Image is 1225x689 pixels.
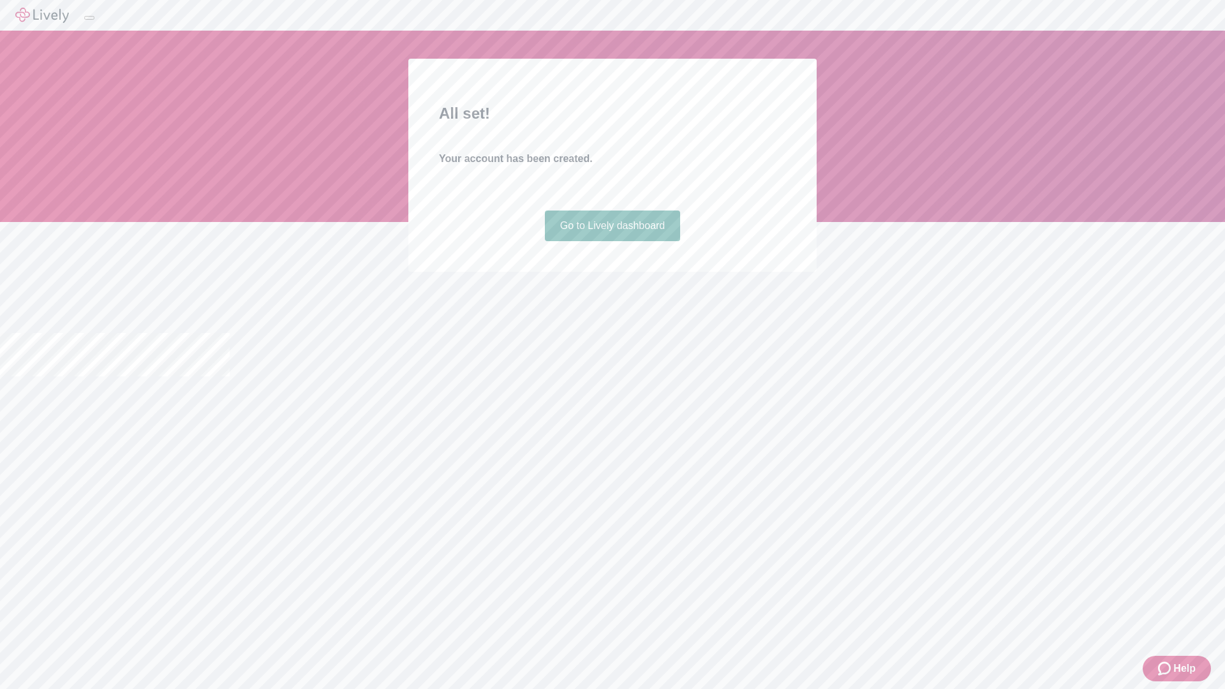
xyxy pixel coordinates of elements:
[1173,661,1196,676] span: Help
[439,102,786,125] h2: All set!
[439,151,786,167] h4: Your account has been created.
[15,8,69,23] img: Lively
[84,16,94,20] button: Log out
[1158,661,1173,676] svg: Zendesk support icon
[1143,656,1211,681] button: Zendesk support iconHelp
[545,211,681,241] a: Go to Lively dashboard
